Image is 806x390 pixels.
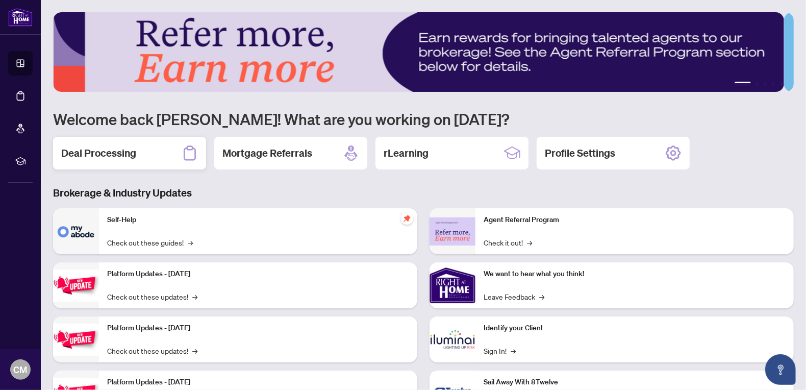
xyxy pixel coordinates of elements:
button: 5 [779,82,784,86]
img: logo [8,8,33,27]
span: → [539,291,544,302]
span: → [192,291,197,302]
span: pushpin [401,212,413,225]
span: → [511,345,516,356]
h3: Brokerage & Industry Updates [53,186,794,200]
p: Self-Help [107,214,409,226]
button: 4 [771,82,775,86]
span: → [527,237,532,248]
span: → [192,345,197,356]
p: Sail Away With 8Twelve [484,377,786,388]
button: 2 [755,82,759,86]
img: Agent Referral Program [430,217,475,246]
img: Platform Updates - July 8, 2025 [53,324,99,356]
button: Open asap [765,354,796,385]
h2: Profile Settings [545,146,615,160]
a: Leave Feedback→ [484,291,544,302]
button: 3 [763,82,767,86]
a: Check out these updates!→ [107,345,197,356]
p: Platform Updates - [DATE] [107,377,409,388]
h2: rLearning [384,146,429,160]
p: Platform Updates - [DATE] [107,323,409,334]
p: Agent Referral Program [484,214,786,226]
img: Self-Help [53,208,99,254]
img: We want to hear what you think! [430,262,475,308]
img: Platform Updates - July 21, 2025 [53,270,99,302]
a: Check out these guides!→ [107,237,193,248]
img: Identify your Client [430,316,475,362]
p: Identify your Client [484,323,786,334]
h2: Mortgage Referrals [222,146,312,160]
span: CM [14,362,28,377]
span: → [188,237,193,248]
a: Check out these updates!→ [107,291,197,302]
h2: Deal Processing [61,146,136,160]
h1: Welcome back [PERSON_NAME]! What are you working on [DATE]? [53,109,794,129]
a: Sign In!→ [484,345,516,356]
a: Check it out!→ [484,237,532,248]
img: Slide 0 [53,12,784,92]
button: 1 [735,82,751,86]
p: Platform Updates - [DATE] [107,269,409,280]
p: We want to hear what you think! [484,269,786,280]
